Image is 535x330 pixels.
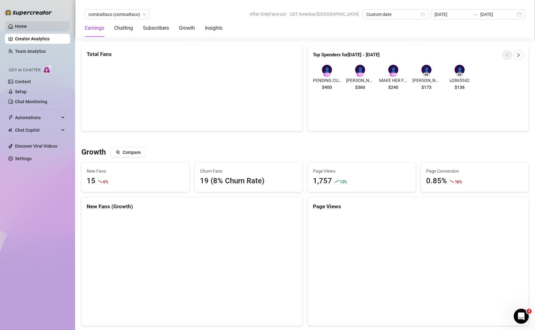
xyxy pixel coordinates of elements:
[98,179,102,184] span: fall
[114,24,133,32] div: Chatting
[103,179,108,185] span: 6 %
[15,144,57,149] a: Discover Viral Videos
[15,99,47,104] a: Chat Monitoring
[15,49,46,54] a: Team Analytics
[142,13,146,16] span: team
[15,34,65,44] a: Creator Analytics
[322,65,332,75] div: 👤
[390,73,397,77] div: # 3
[322,84,332,91] span: $400
[15,24,27,29] a: Home
[43,65,53,74] img: AI Chatter
[250,9,286,19] span: After OnlyFans cut
[388,84,398,91] span: $240
[81,147,106,157] h3: Growth
[346,77,374,84] span: [PERSON_NAME]
[423,73,430,77] div: # 4
[123,150,141,155] span: Compare
[85,24,104,32] div: Earnings
[89,10,146,19] span: comicaltaco (comicaltaco)
[290,9,359,19] span: CDT America/[GEOGRAPHIC_DATA]
[143,24,169,32] div: Subscribers
[527,309,532,314] span: 2
[379,77,407,84] span: MAKE HER FEEL THAT SHE IS LOVED, DONT SELL- [PERSON_NAME]
[9,67,40,73] span: Izzy AI Chatter
[8,115,13,120] span: thunderbolt
[480,11,516,18] input: End date
[473,12,478,17] span: swap-right
[15,113,59,123] span: Automations
[313,175,332,187] div: 1,757
[87,50,297,58] div: Total Fans
[5,9,52,16] img: logo-BBDzfeDw.svg
[313,77,341,84] span: PENDING CUSTOM GB VIP [PERSON_NAME]
[15,79,31,84] a: Content
[339,179,347,185] span: 12 %
[313,51,380,59] article: Top Spenders for [DATE] - [DATE]
[15,89,27,94] a: Setup
[455,65,465,75] div: 👤
[388,65,398,75] div: 👤
[205,24,222,32] div: Insights
[421,65,431,75] div: 👤
[516,53,521,57] span: right
[421,84,431,91] span: $173
[455,84,465,91] span: $136
[412,77,441,84] span: [PERSON_NAME] |
[473,12,478,17] span: to
[116,150,120,154] span: block
[200,175,298,187] div: 19 (8% Churn Rate)
[426,168,524,175] span: Page Conversion
[356,73,364,77] div: # 2
[426,175,447,187] div: 0.85%
[15,125,59,135] span: Chat Copilot
[87,175,95,187] div: 15
[435,11,470,18] input: Start date
[179,24,195,32] div: Growth
[446,77,474,84] span: u2865342
[514,309,529,324] iframe: Intercom live chat
[450,179,454,184] span: fall
[313,168,410,175] span: Page Views
[323,73,331,77] div: # 1
[334,179,339,184] span: rise
[200,168,298,175] span: Churn Fans
[421,13,425,16] span: calendar
[313,202,523,211] div: Page Views
[456,73,463,77] div: # 5
[8,128,12,132] img: Chat Copilot
[87,202,297,211] div: New Fans (Growth)
[355,84,365,91] span: $360
[87,168,184,175] span: New Fans
[355,65,365,75] div: 👤
[111,147,146,157] button: Compare
[366,10,425,19] span: Custom date
[455,179,462,185] span: 16 %
[15,156,32,161] a: Settings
